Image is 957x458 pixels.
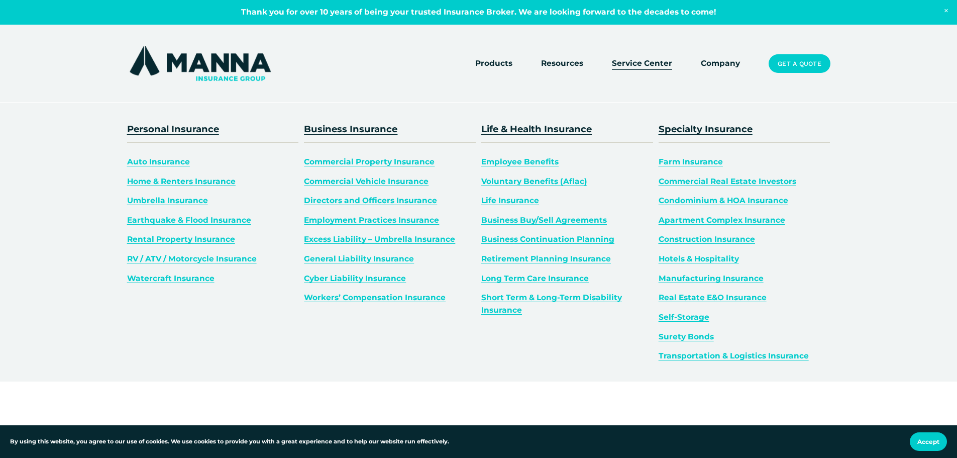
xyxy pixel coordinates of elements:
a: General Liability Insurance [304,254,414,263]
a: Short Term & Long-Term Disability Insurance [481,293,622,315]
a: Apartment Complex Insurance [659,215,785,225]
a: Condominium & HOA Insurance [659,196,788,205]
span: Accept [917,438,939,445]
p: By using this website, you agree to our use of cookies. We use cookies to provide you with a grea... [10,437,449,446]
a: Transportation & Logistics Insurance [659,351,809,360]
a: RV / ATV / Motorcycle Insurance [127,254,257,263]
a: Cyber Liability Insurance [304,273,406,283]
a: Farm Insurance [659,157,723,166]
a: Construction Insurance [659,234,755,244]
a: Rental Property Insurance [127,234,235,244]
button: Accept [910,432,947,451]
a: Watercraft Insurance [127,273,215,283]
a: Employee Benefits [481,157,559,166]
a: Life & Health Insurance [481,123,592,135]
a: Umbrella Insurance [127,196,208,205]
a: Manufacturing Insurance [659,273,764,283]
a: Directors and Officers Insurance [304,196,437,205]
a: Get a Quote [769,54,830,73]
a: Service Center [612,57,672,71]
a: Surety Bonds [659,332,714,341]
a: Employment Practices Insurance [304,215,439,225]
a: Specialty Insurance [659,123,753,135]
a: Excess Liability – Umbrella Insurance [304,234,455,244]
a: Life Insurance [481,196,539,205]
a: Commercial Property Insurance [304,157,435,166]
a: folder dropdown [475,57,512,71]
span: Products [475,57,512,70]
a: Long Term Care Insurance [481,273,589,283]
a: Retirement Planning Insurance [481,254,611,263]
a: Business Insurance [304,123,397,135]
a: Voluntary Benefits (Aflac) [481,176,587,186]
a: Workers’ Compensation Insurance [304,293,446,302]
a: Auto Insurance [127,157,190,166]
a: Commercial Real Estate Investors [659,176,796,186]
a: folder dropdown [541,57,583,71]
a: Hotels & Hospitality [659,254,739,263]
a: Home & Renters Insurance [127,176,236,186]
img: Manna Insurance Group [127,44,273,83]
a: Company [701,57,740,71]
a: Business Buy/Sell Agreements [481,215,607,225]
a: Business Continuation Planning [481,234,614,244]
a: Real Estate E&O Insurance [659,293,767,302]
a: Earthquake & Flood Insurance [127,215,251,225]
a: Personal Insurance [127,123,219,135]
a: Commercial Vehicle Insurance [304,176,429,186]
a: Self-Storage [659,312,709,322]
span: Resources [541,57,583,70]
